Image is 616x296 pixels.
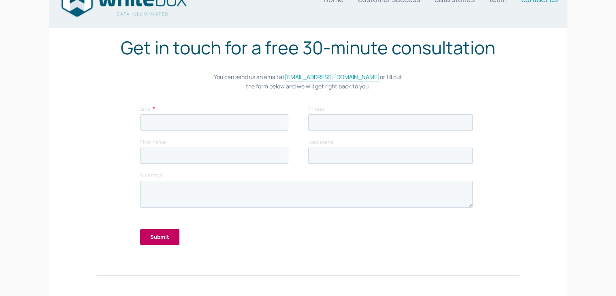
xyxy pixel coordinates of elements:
p: You can send us an email at or fill out the form below and we will get right back to you. [96,73,519,91]
h1: Get in touch for a free 30-minute consultation [96,34,519,61]
a: [EMAIL_ADDRESS][DOMAIN_NAME] [285,73,380,82]
iframe: Form 0 [140,105,476,259]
